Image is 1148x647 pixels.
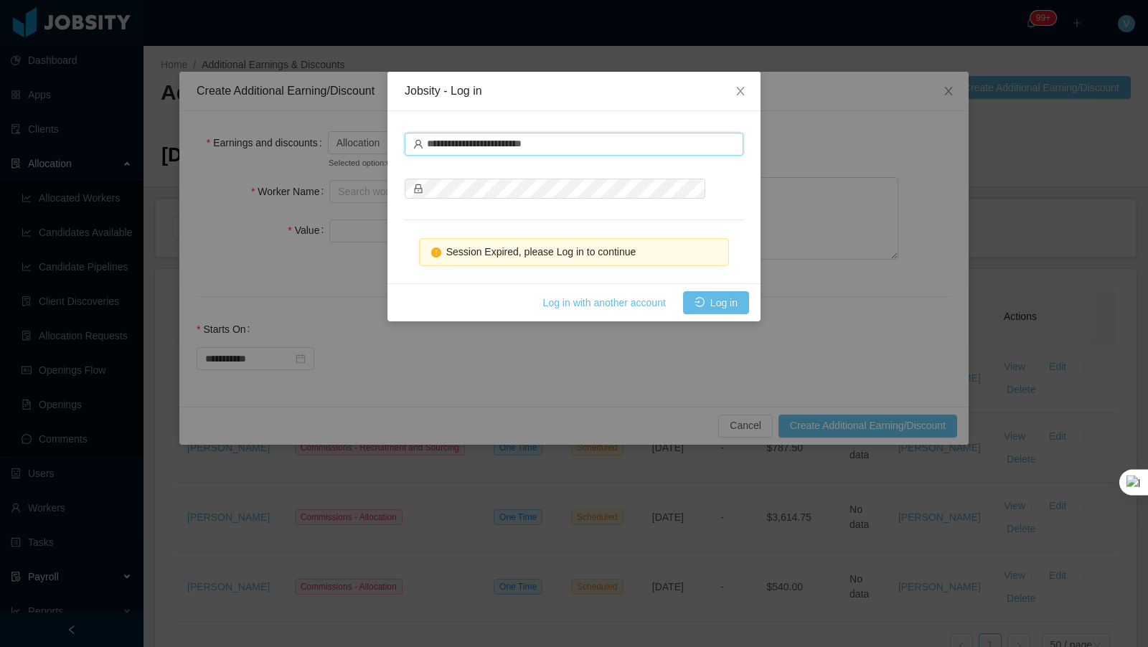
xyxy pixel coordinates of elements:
[405,83,743,99] div: Jobsity - Log in
[532,291,677,314] button: Log in with another account
[735,85,746,97] i: icon: close
[683,291,749,314] button: icon: loginLog in
[720,72,761,112] button: Close
[413,184,423,194] i: icon: lock
[413,139,423,149] i: icon: user
[431,247,441,258] i: icon: exclamation-circle
[446,246,636,258] span: Session Expired, please Log in to continue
